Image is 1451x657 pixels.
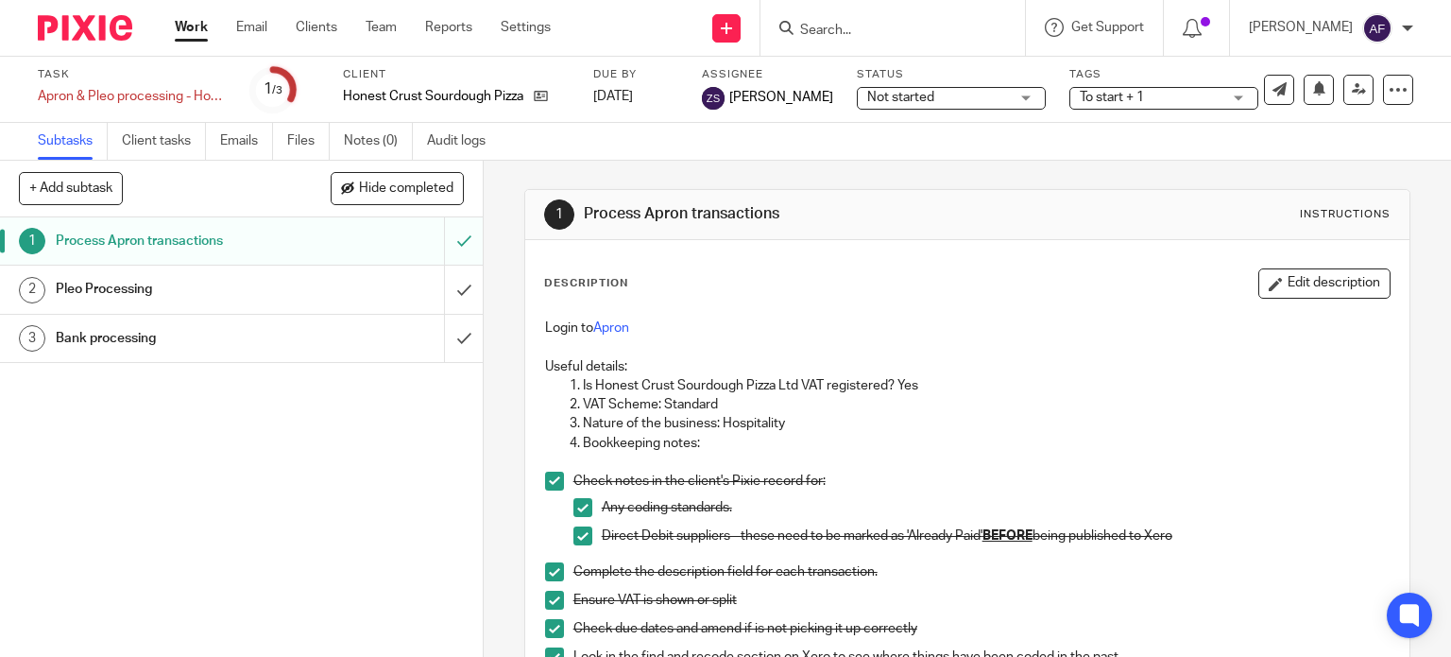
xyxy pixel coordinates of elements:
span: [DATE] [593,90,633,103]
span: Not started [867,91,934,104]
u: BEFORE [982,529,1033,543]
p: VAT Scheme: Standard [583,395,1391,414]
p: [PERSON_NAME] [1249,18,1353,37]
a: Team [366,18,397,37]
button: Hide completed [331,172,464,204]
span: Get Support [1071,21,1144,34]
p: Nature of the business: Hospitality [583,414,1391,433]
img: Pixie [38,15,132,41]
h1: Process Apron transactions [584,204,1007,224]
p: Is Honest Crust Sourdough Pizza Ltd VAT registered? Yes [583,376,1391,395]
label: Status [857,67,1046,82]
div: 1 [19,228,45,254]
a: Work [175,18,208,37]
a: Reports [425,18,472,37]
p: Direct Debit suppliers - these need to be marked as 'Already Paid' being published to Xero [602,527,1391,545]
a: Apron [593,321,629,335]
p: Login to [545,319,1391,337]
p: Useful details: [545,357,1391,376]
label: Tags [1069,67,1258,82]
span: Hide completed [359,182,453,197]
button: + Add subtask [19,172,123,204]
span: [PERSON_NAME] [729,88,833,107]
p: Ensure VAT is shown or split [573,591,1391,610]
input: Search [798,23,968,40]
div: Apron & Pleo processing - Honest Crust Sourdough Pizza Ltd [38,87,227,106]
a: Client tasks [122,123,206,160]
div: 2 [19,277,45,303]
div: 1 [544,199,574,230]
span: To start + 1 [1080,91,1144,104]
small: /3 [272,85,282,95]
label: Client [343,67,570,82]
a: Clients [296,18,337,37]
h1: Bank processing [56,324,302,353]
div: Apron &amp; Pleo processing - Honest Crust Sourdough Pizza Ltd [38,87,227,106]
div: 1 [264,78,282,100]
p: Bookkeeping notes: [583,434,1391,453]
button: Edit description [1258,268,1391,299]
a: Email [236,18,267,37]
p: Check notes in the client's Pixie record for: [573,472,1391,491]
h1: Process Apron transactions [56,227,302,255]
a: Settings [501,18,551,37]
label: Task [38,67,227,82]
img: svg%3E [702,87,725,110]
label: Due by [593,67,678,82]
img: svg%3E [1362,13,1392,43]
p: Complete the description field for each transaction. [573,562,1391,581]
a: Emails [220,123,273,160]
a: Notes (0) [344,123,413,160]
p: Description [544,276,628,291]
a: Audit logs [427,123,500,160]
a: Files [287,123,330,160]
p: Any coding standards. [602,498,1391,517]
h1: Pleo Processing [56,275,302,303]
p: Check due dates and amend if is not picking it up correctly [573,619,1391,638]
a: Subtasks [38,123,108,160]
div: Instructions [1300,207,1391,222]
p: Honest Crust Sourdough Pizza Ltd [343,87,524,106]
label: Assignee [702,67,833,82]
div: 3 [19,325,45,352]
